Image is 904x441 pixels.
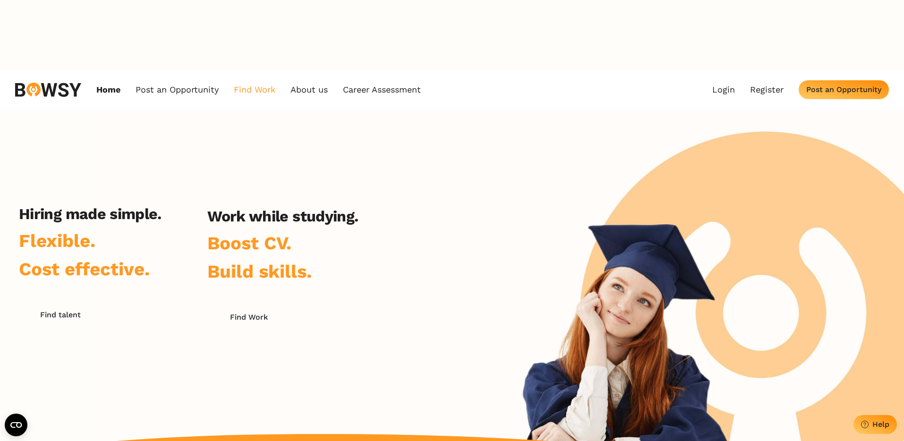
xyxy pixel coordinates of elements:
a: Register [750,85,784,95]
div: Post an Opportunity [806,85,881,94]
button: Post an Opportunity [799,80,889,99]
span: Cost effective. [19,258,150,280]
button: Open CMP widget [5,414,27,436]
span: Boost CV. [207,232,291,254]
span: Flexible. [19,230,95,251]
span: Build skills. [207,261,312,282]
div: Find talent [40,310,81,319]
a: Login [712,85,735,95]
button: Find Work [207,308,290,327]
h2: Work while studying. [207,207,358,225]
button: Find talent [19,305,102,324]
div: Help [872,420,889,429]
a: Home [96,85,120,95]
button: Help [853,415,897,434]
h2: Hiring made simple. [19,205,162,223]
img: svg%3e [15,83,81,97]
div: Find Work [230,313,268,322]
a: Career Assessment [343,85,421,95]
